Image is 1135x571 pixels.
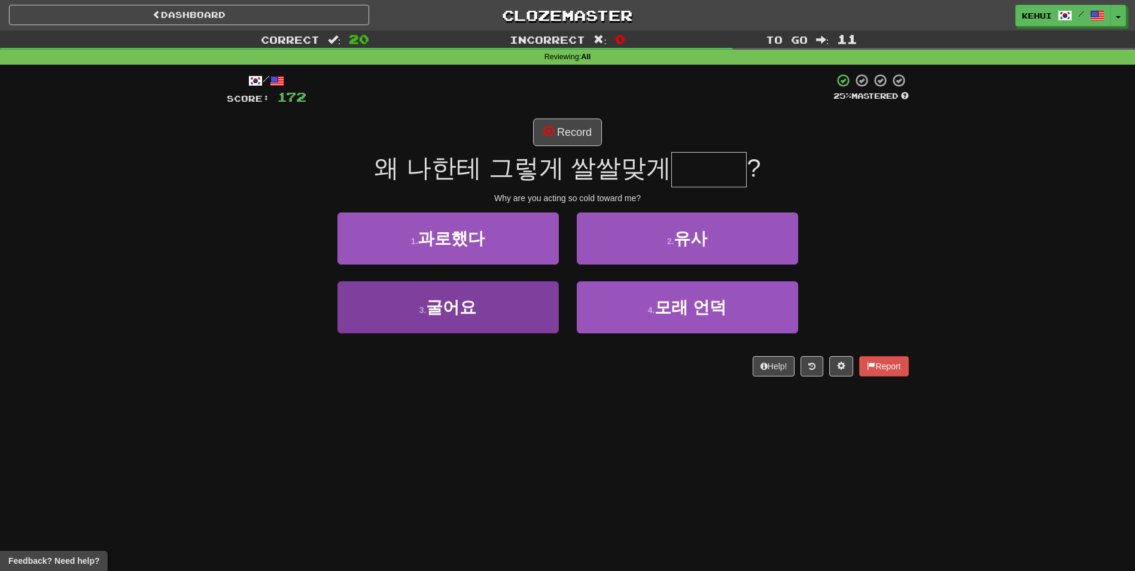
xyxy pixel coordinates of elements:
button: Report [859,356,908,376]
span: Open feedback widget [8,555,99,567]
span: 굴어요 [426,298,476,317]
button: Record [533,119,602,146]
span: ? [747,154,760,182]
button: 3.굴어요 [337,281,559,333]
span: 0 [615,32,625,46]
span: Correct [261,34,319,45]
small: 1 . [411,236,418,246]
span: : [328,35,341,45]
small: 2 . [667,236,674,246]
span: 모래 언덕 [655,298,726,317]
button: 1.과로했다 [337,212,559,265]
button: Help! [753,356,795,376]
div: Why are you acting so cold toward me? [227,192,909,204]
span: 25 % [833,91,851,101]
a: Clozemaster [387,5,747,26]
small: 4 . [648,305,655,315]
span: 20 [349,32,369,46]
small: 3 . [419,305,427,315]
button: 4.모래 언덕 [577,281,798,333]
span: Incorrect [510,34,585,45]
span: Kehui [1022,10,1052,21]
div: / [227,73,306,88]
a: Dashboard [9,5,369,25]
span: 11 [837,32,857,46]
a: Kehui / [1015,5,1111,26]
span: / [1078,10,1084,18]
button: Round history (alt+y) [801,356,823,376]
span: : [594,35,607,45]
span: Score: [227,93,270,104]
strong: All [581,53,591,61]
span: 유사 [674,229,707,248]
span: : [816,35,829,45]
span: 172 [277,89,306,104]
div: Mastered [833,91,909,102]
span: 왜 나한테 그렇게 쌀쌀맞게 [374,154,671,182]
span: 과로했다 [418,229,485,248]
button: 2.유사 [577,212,798,265]
span: To go [766,34,808,45]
